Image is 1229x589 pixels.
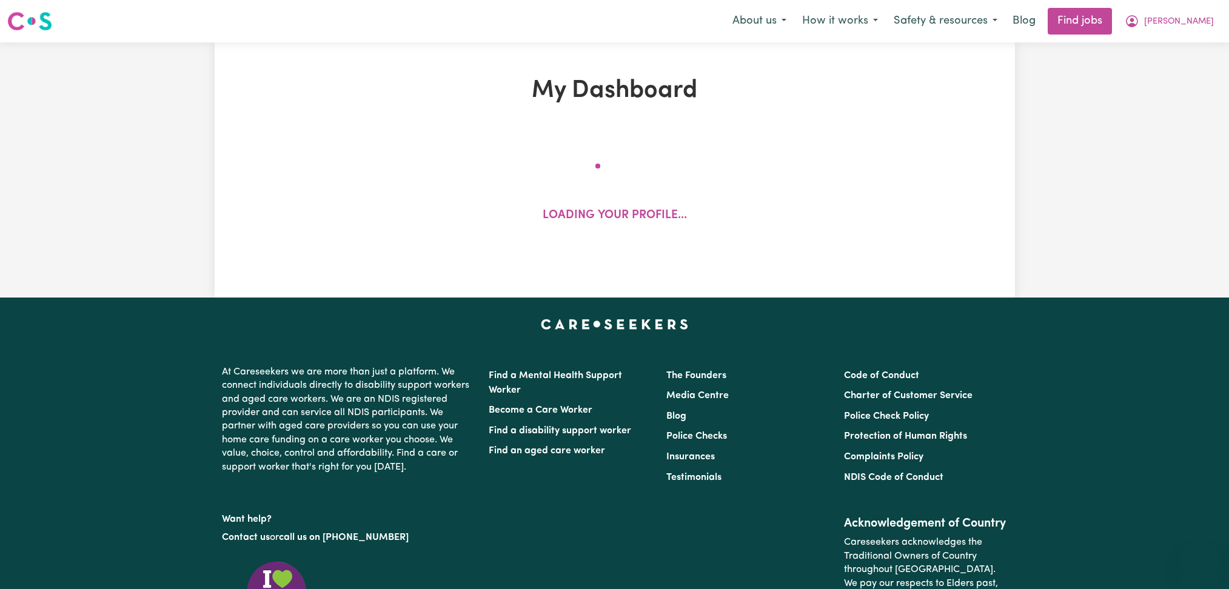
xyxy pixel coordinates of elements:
p: or [222,526,474,549]
iframe: Button to launch messaging window [1180,541,1219,579]
a: call us on [PHONE_NUMBER] [279,533,409,542]
a: Code of Conduct [844,371,919,381]
button: Safety & resources [886,8,1005,34]
span: [PERSON_NAME] [1144,15,1214,28]
h1: My Dashboard [355,76,874,105]
button: How it works [794,8,886,34]
a: Insurances [666,452,715,462]
a: Police Check Policy [844,411,929,421]
a: Contact us [222,533,270,542]
a: Find a Mental Health Support Worker [489,371,622,395]
a: Police Checks [666,431,727,441]
a: Blog [666,411,686,421]
a: Media Centre [666,391,729,401]
a: Charter of Customer Service [844,391,973,401]
a: The Founders [666,371,726,381]
a: Testimonials [666,473,722,482]
a: Become a Care Worker [489,405,592,415]
button: My Account [1117,8,1222,34]
a: Find an aged care worker [489,446,605,456]
a: Careseekers logo [7,7,52,35]
p: Loading your profile... [543,207,687,225]
a: Blog [1005,8,1043,35]
a: Complaints Policy [844,452,923,462]
p: At Careseekers we are more than just a platform. We connect individuals directly to disability su... [222,361,474,479]
a: Careseekers home page [541,319,688,329]
img: Careseekers logo [7,10,52,32]
h2: Acknowledgement of Country [844,516,1007,531]
a: Find jobs [1048,8,1112,35]
p: Want help? [222,508,474,526]
a: Protection of Human Rights [844,431,967,441]
button: About us [725,8,794,34]
a: Find a disability support worker [489,426,631,436]
a: NDIS Code of Conduct [844,473,943,482]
